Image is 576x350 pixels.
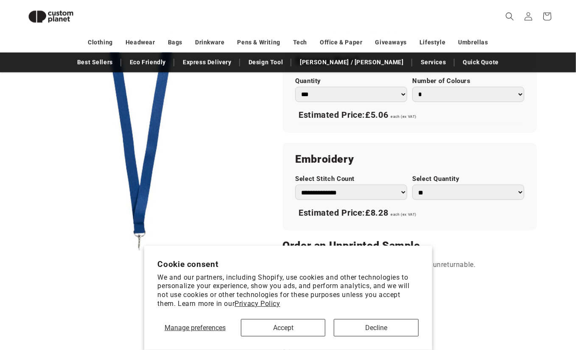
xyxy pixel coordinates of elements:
[320,35,362,50] a: Office & Paper
[417,55,450,70] a: Services
[179,55,236,70] a: Express Delivery
[501,7,519,26] summary: Search
[244,55,288,70] a: Design Tool
[21,3,81,30] img: Custom Planet
[296,55,408,70] a: [PERSON_NAME] / [PERSON_NAME]
[165,324,226,332] span: Manage preferences
[365,110,388,120] span: £5.06
[434,258,576,350] iframe: Chat Widget
[459,35,488,50] a: Umbrellas
[21,13,261,253] media-gallery: Gallery Viewer
[241,319,325,336] button: Accept
[88,35,113,50] a: Clothing
[412,175,524,183] label: Select Quantity
[158,259,419,269] h2: Cookie consent
[365,208,388,218] span: £8.28
[168,35,182,50] a: Bags
[195,35,224,50] a: Drinkware
[391,114,417,119] span: each (ex VAT)
[157,319,232,336] button: Manage preferences
[73,55,117,70] a: Best Sellers
[295,204,524,222] div: Estimated Price:
[412,77,524,85] label: Number of Colours
[334,319,418,336] button: Decline
[295,175,407,183] label: Select Stitch Count
[375,35,407,50] a: Giveaways
[126,35,155,50] a: Headwear
[295,153,524,166] h2: Embroidery
[158,273,419,308] p: We and our partners, including Shopify, use cookies and other technologies to personalize your ex...
[126,55,170,70] a: Eco Friendly
[295,106,524,124] div: Estimated Price:
[419,35,445,50] a: Lifestyle
[282,239,537,253] h2: Order an Unprinted Sample
[459,55,503,70] a: Quick Quote
[391,212,417,217] span: each (ex VAT)
[293,35,307,50] a: Tech
[238,35,280,50] a: Pens & Writing
[235,300,280,308] a: Privacy Policy
[295,77,407,85] label: Quantity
